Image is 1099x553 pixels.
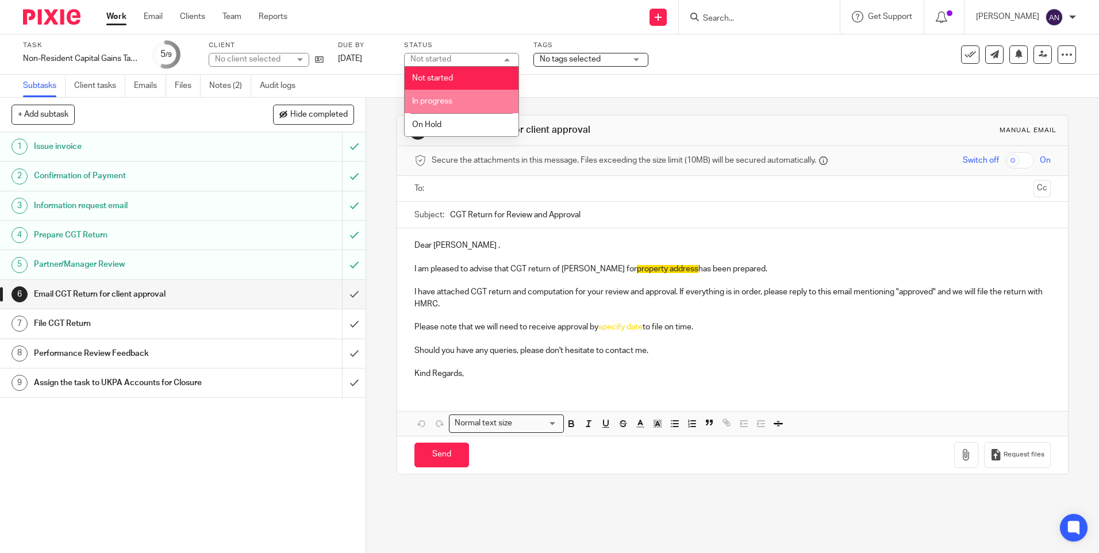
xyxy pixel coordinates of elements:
button: Hide completed [273,105,354,124]
small: /9 [166,52,172,58]
h1: File CGT Return [34,315,232,332]
div: 7 [11,316,28,332]
p: [PERSON_NAME] [976,11,1039,22]
div: 8 [11,345,28,362]
p: I have attached CGT return and computation for your review and approval. If everything is in orde... [414,286,1050,310]
a: Audit logs [260,75,304,97]
div: Non-Resident Capital Gains Tax Return (NRCGT) [23,53,138,64]
span: Request files [1004,450,1044,459]
h1: Assign the task to UKPA Accounts for Closure [34,374,232,391]
h1: Issue invoice [34,138,232,155]
label: Tags [533,41,648,50]
a: Files [175,75,201,97]
a: Email [144,11,163,22]
h1: Information request email [34,197,232,214]
input: Search for option [516,417,557,429]
label: Subject: [414,209,444,221]
div: Search for option [449,414,564,432]
div: Not started [410,55,451,63]
h1: Performance Review Feedback [34,345,232,362]
button: + Add subtask [11,105,75,124]
span: Hide completed [290,110,348,120]
label: Due by [338,41,390,50]
input: Search [702,14,805,24]
span: On Hold [412,121,441,129]
div: 4 [11,227,28,243]
span: In progress [412,97,452,105]
a: Clients [180,11,205,22]
a: Team [222,11,241,22]
label: Task [23,41,138,50]
span: Switch off [963,155,999,166]
span: Not started [412,74,453,82]
p: Dear [PERSON_NAME] , [414,240,1050,251]
h1: Email CGT Return for client approval [34,286,232,303]
a: Work [106,11,126,22]
div: 5 [11,257,28,273]
a: Notes (2) [209,75,251,97]
div: No client selected [215,53,290,65]
p: I am pleased to advise that CGT return of [PERSON_NAME] for has been prepared. [414,263,1050,275]
a: Emails [134,75,166,97]
button: Cc [1033,180,1051,197]
span: No tags selected [540,55,601,63]
a: Subtasks [23,75,66,97]
span: [DATE] [338,55,362,63]
span: specify date [598,323,643,331]
div: 5 [160,48,172,61]
img: Pixie [23,9,80,25]
h1: Confirmation of Payment [34,167,232,185]
p: Kind Regards, [414,368,1050,379]
h1: Email CGT Return for client approval [433,124,757,136]
span: Get Support [868,13,912,21]
img: svg%3E [1045,8,1063,26]
div: Manual email [1000,126,1056,135]
div: 6 [11,286,28,302]
h1: Prepare CGT Return [34,226,232,244]
div: 1 [11,139,28,155]
label: Client [209,41,324,50]
p: Should you have any queries, please don't hesitate to contact me. [414,345,1050,356]
span: Secure the attachments in this message. Files exceeding the size limit (10MB) will be secured aut... [432,155,816,166]
input: Send [414,443,469,467]
a: Reports [259,11,287,22]
h1: Partner/Manager Review [34,256,232,273]
label: Status [404,41,519,50]
a: Client tasks [74,75,125,97]
div: 3 [11,198,28,214]
span: property address [637,265,698,273]
button: Request files [984,442,1051,468]
p: Please note that we will need to receive approval by to file on time. [414,321,1050,333]
div: 9 [11,375,28,391]
span: Normal text size [452,417,514,429]
span: On [1040,155,1051,166]
label: To: [414,183,427,194]
div: 2 [11,168,28,185]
